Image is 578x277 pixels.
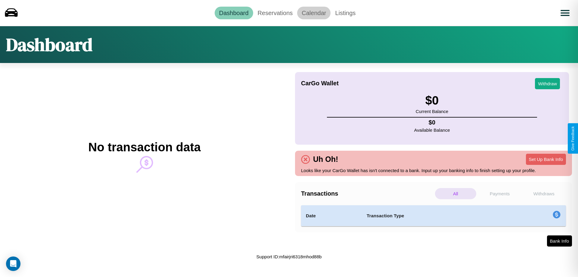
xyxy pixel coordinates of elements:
[301,80,339,87] h4: CarGo Wallet
[310,155,341,164] h4: Uh Oh!
[416,94,448,107] h3: $ 0
[215,7,253,19] a: Dashboard
[523,188,564,199] p: Withdraws
[306,212,357,219] h4: Date
[331,7,360,19] a: Listings
[253,7,297,19] a: Reservations
[301,205,566,226] table: simple table
[526,154,566,165] button: Set Up Bank Info
[479,188,521,199] p: Payments
[297,7,331,19] a: Calendar
[301,166,566,175] p: Looks like your CarGo Wallet has isn't connected to a bank. Input up your banking info to finish ...
[367,212,503,219] h4: Transaction Type
[571,126,575,151] div: Give Feedback
[88,140,200,154] h2: No transaction data
[6,32,92,57] h1: Dashboard
[535,78,560,89] button: Withdraw
[435,188,476,199] p: All
[256,253,322,261] p: Support ID: mfairjri6318mhod88b
[557,5,573,21] button: Open menu
[547,235,572,247] button: Bank Info
[416,107,448,115] p: Current Balance
[414,126,450,134] p: Available Balance
[301,190,433,197] h4: Transactions
[414,119,450,126] h4: $ 0
[6,257,20,271] div: Open Intercom Messenger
